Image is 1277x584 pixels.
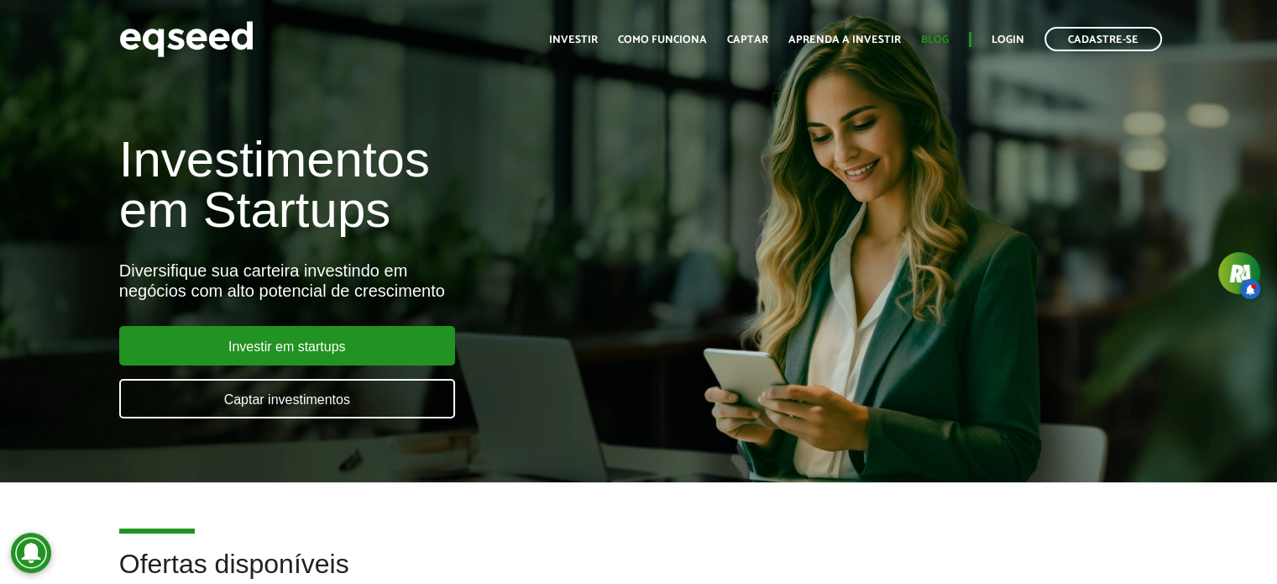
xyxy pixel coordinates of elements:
img: EqSeed [119,17,254,61]
a: Captar investimentos [119,379,455,418]
a: Investir [549,34,598,45]
a: Cadastre-se [1044,27,1162,51]
a: Blog [921,34,949,45]
a: Captar [727,34,768,45]
a: Como funciona [618,34,707,45]
a: Login [992,34,1024,45]
a: Aprenda a investir [788,34,901,45]
div: Diversifique sua carteira investindo em negócios com alto potencial de crescimento [119,260,733,301]
h1: Investimentos em Startups [119,134,733,235]
a: Investir em startups [119,326,455,366]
